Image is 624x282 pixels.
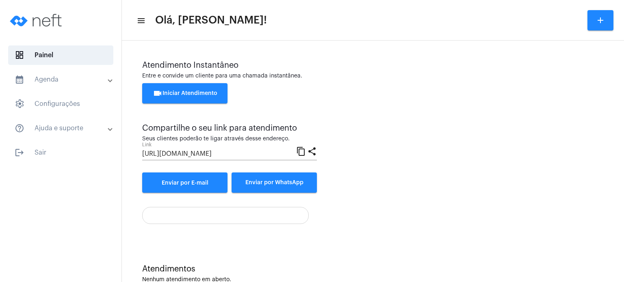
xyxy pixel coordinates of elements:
span: Painel [8,45,113,65]
mat-icon: content_copy [296,146,306,156]
div: Atendimentos [142,265,604,273]
a: Enviar por E-mail [142,172,227,193]
mat-icon: sidenav icon [15,148,24,157]
div: Entre e convide um cliente para uma chamada instantânea. [142,73,604,79]
div: Compartilhe o seu link para atendimento [142,124,317,133]
mat-panel-title: Agenda [15,75,108,84]
span: Configurações [8,94,113,114]
span: sidenav icon [15,50,24,60]
span: Enviar por WhatsApp [245,180,303,185]
span: Olá, [PERSON_NAME]! [155,14,267,27]
mat-expansion-panel-header: sidenav iconAjuda e suporte [5,118,121,138]
button: Iniciar Atendimento [142,83,227,103]
mat-icon: sidenav icon [15,75,24,84]
img: logo-neft-novo-2.png [6,4,67,37]
span: Sair [8,143,113,162]
span: Iniciar Atendimento [153,90,217,96]
mat-icon: sidenav icon [15,123,24,133]
mat-panel-title: Ajuda e suporte [15,123,108,133]
span: Enviar por E-mail [162,180,208,186]
mat-expansion-panel-header: sidenav iconAgenda [5,70,121,89]
div: Seus clientes poderão te ligar através desse endereço. [142,136,317,142]
mat-icon: add [596,15,605,25]
mat-icon: sidenav icon [136,16,145,26]
mat-icon: videocam [153,88,162,98]
mat-icon: share [307,146,317,156]
div: Atendimento Instantâneo [142,61,604,70]
button: Enviar por WhatsApp [232,172,317,193]
span: sidenav icon [15,99,24,109]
